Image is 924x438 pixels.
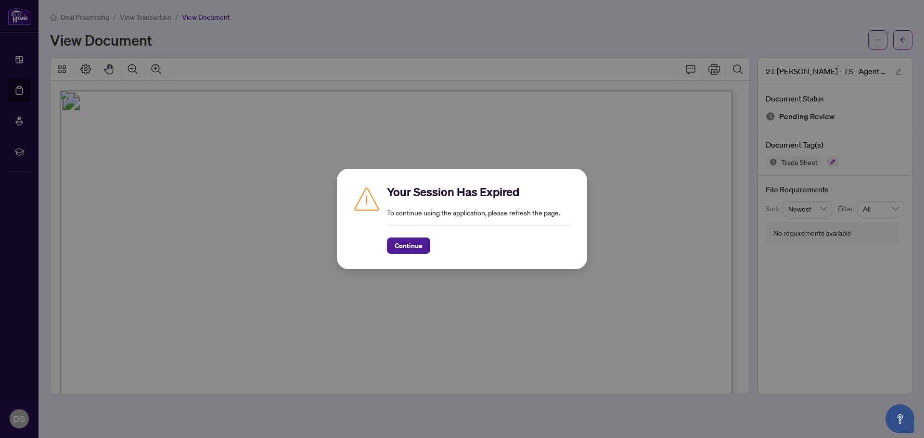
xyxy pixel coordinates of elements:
[387,238,430,254] button: Continue
[387,184,572,254] div: To continue using the application, please refresh the page.
[885,404,914,433] button: Open asap
[387,184,572,200] h2: Your Session Has Expired
[395,238,423,253] span: Continue
[352,184,381,213] img: Caution icon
